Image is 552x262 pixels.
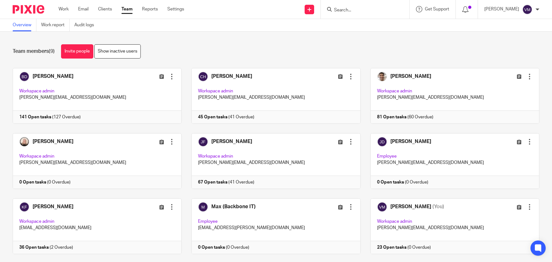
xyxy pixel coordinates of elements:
[484,6,519,12] p: [PERSON_NAME]
[13,48,55,55] h1: Team members
[425,7,449,11] span: Get Support
[41,19,70,31] a: Work report
[78,6,89,12] a: Email
[59,6,69,12] a: Work
[94,44,141,59] a: Show inactive users
[522,4,532,15] img: svg%3E
[121,6,133,12] a: Team
[74,19,99,31] a: Audit logs
[167,6,184,12] a: Settings
[13,19,36,31] a: Overview
[98,6,112,12] a: Clients
[333,8,390,13] input: Search
[142,6,158,12] a: Reports
[49,49,55,54] span: (9)
[61,44,93,59] a: Invite people
[13,5,44,14] img: Pixie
